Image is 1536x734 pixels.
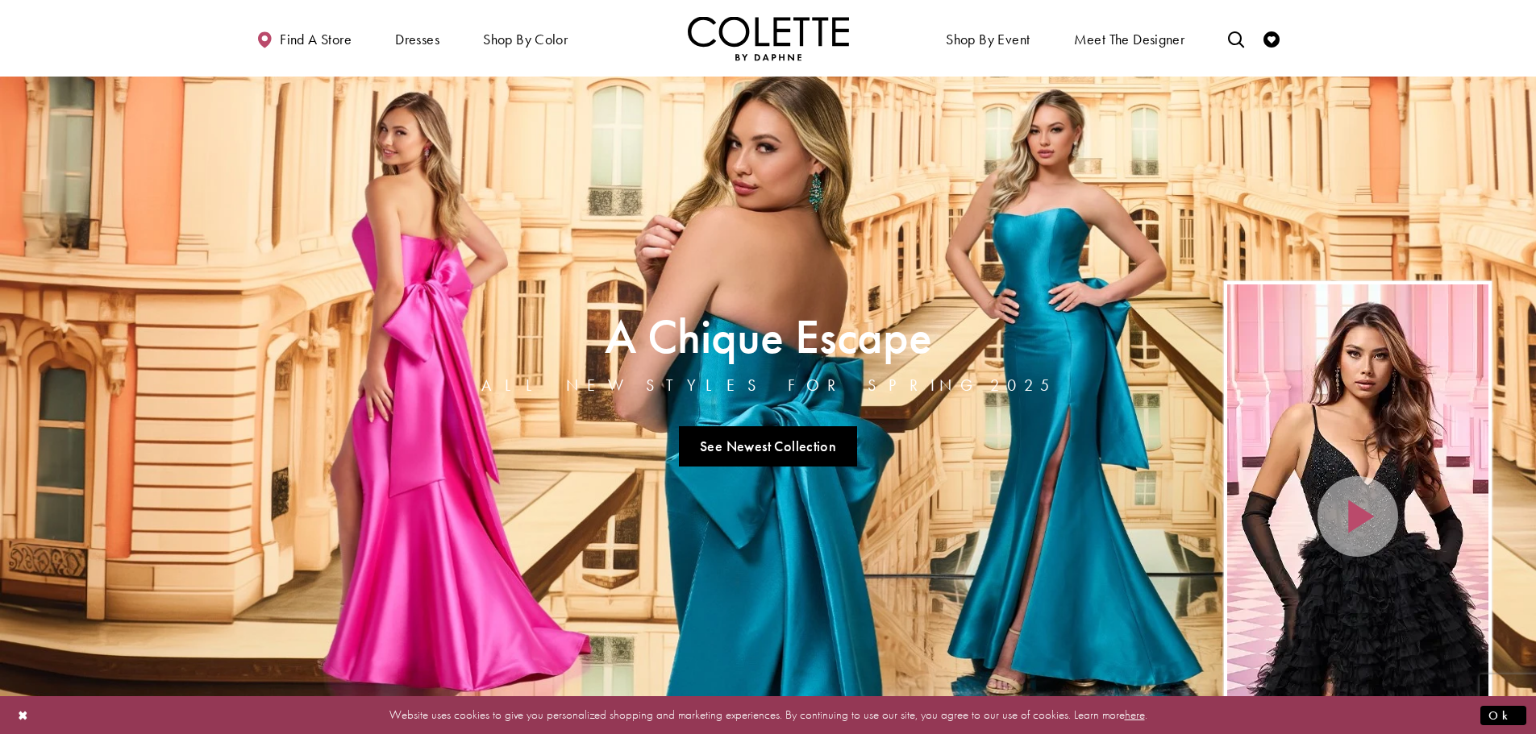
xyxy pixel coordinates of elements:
[942,16,1034,60] span: Shop By Event
[479,16,572,60] span: Shop by color
[688,16,849,60] a: Visit Home Page
[280,31,352,48] span: Find a store
[679,426,858,467] a: See Newest Collection A Chique Escape All New Styles For Spring 2025
[1259,16,1284,60] a: Check Wishlist
[483,31,568,48] span: Shop by color
[1480,705,1526,725] button: Submit Dialog
[395,31,439,48] span: Dresses
[688,16,849,60] img: Colette by Daphne
[10,701,37,729] button: Close Dialog
[946,31,1030,48] span: Shop By Event
[1070,16,1189,60] a: Meet the designer
[1125,707,1145,723] a: here
[116,704,1420,726] p: Website uses cookies to give you personalized shopping and marketing experiences. By continuing t...
[391,16,443,60] span: Dresses
[1224,16,1248,60] a: Toggle search
[477,420,1060,473] ul: Slider Links
[1074,31,1185,48] span: Meet the designer
[252,16,356,60] a: Find a store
